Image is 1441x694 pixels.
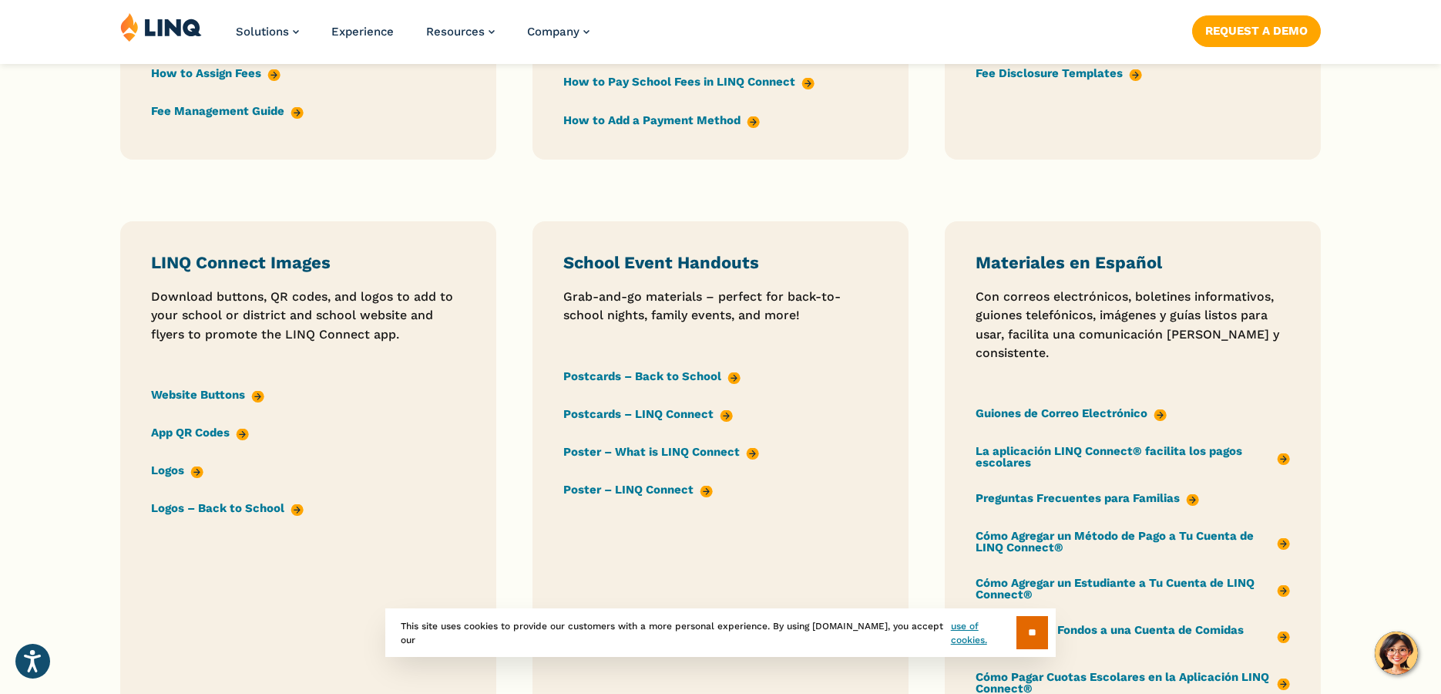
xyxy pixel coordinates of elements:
[563,368,741,385] a: Postcards – Back to School
[976,490,1199,507] a: Preguntas Frecuentes para Familias
[563,112,760,129] a: How to Add a Payment Method
[1192,15,1321,46] a: Request a Demo
[563,481,713,498] a: Poster – LINQ Connect
[563,252,878,274] h3: School Event Handouts
[527,25,579,39] span: Company
[151,252,465,274] h3: LINQ Connect Images
[385,608,1056,657] div: This site uses cookies to provide our customers with a more personal experience. By using [DOMAIN...
[151,386,264,403] a: Website Buttons
[236,25,289,39] span: Solutions
[563,74,815,91] a: How to Pay School Fees in LINQ Connect
[976,288,1290,362] p: Con correos electrónicos, boletines informativos, guiones telefónicos, imágenes y guías listos pa...
[331,25,394,39] a: Experience
[426,25,495,39] a: Resources
[151,288,465,344] p: Download buttons, QR codes, and logos to add to your school or district and school website and fl...
[563,443,759,460] a: Poster – What is LINQ Connect
[151,65,280,82] a: How to Assign Fees
[426,25,485,39] span: Resources
[951,619,1016,647] a: use of cookies.
[976,65,1142,82] a: Fee Disclosure Templates
[976,529,1290,555] a: Cómo Agregar un Método de Pago a Tu Cuenta de LINQ Connect®
[563,406,733,423] a: Postcards – LINQ Connect
[236,25,299,39] a: Solutions
[527,25,589,39] a: Company
[976,444,1290,470] a: La aplicación LINQ Connect® facilita los pagos escolares
[151,463,203,480] a: Logos
[120,12,202,42] img: LINQ | K‑12 Software
[976,576,1290,602] a: Cómo Agregar un Estudiante a Tu Cuenta de LINQ Connect®
[976,405,1167,422] a: Guiones de Correo Electrónico
[236,12,589,63] nav: Primary Navigation
[151,424,249,441] a: App QR Codes
[1375,632,1418,675] button: Hello, have a question? Let’s chat.
[151,500,304,517] a: Logos – Back to School
[976,623,1290,649] a: Cómo Agregar Fondos a una Cuenta de Comidas Estudiantil
[1192,12,1321,46] nav: Button Navigation
[976,252,1290,274] h3: Materiales en Español
[563,288,878,325] p: Grab-and-go materials – perfect for back-to-school nights, family events, and more!
[151,103,304,120] a: Fee Management Guide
